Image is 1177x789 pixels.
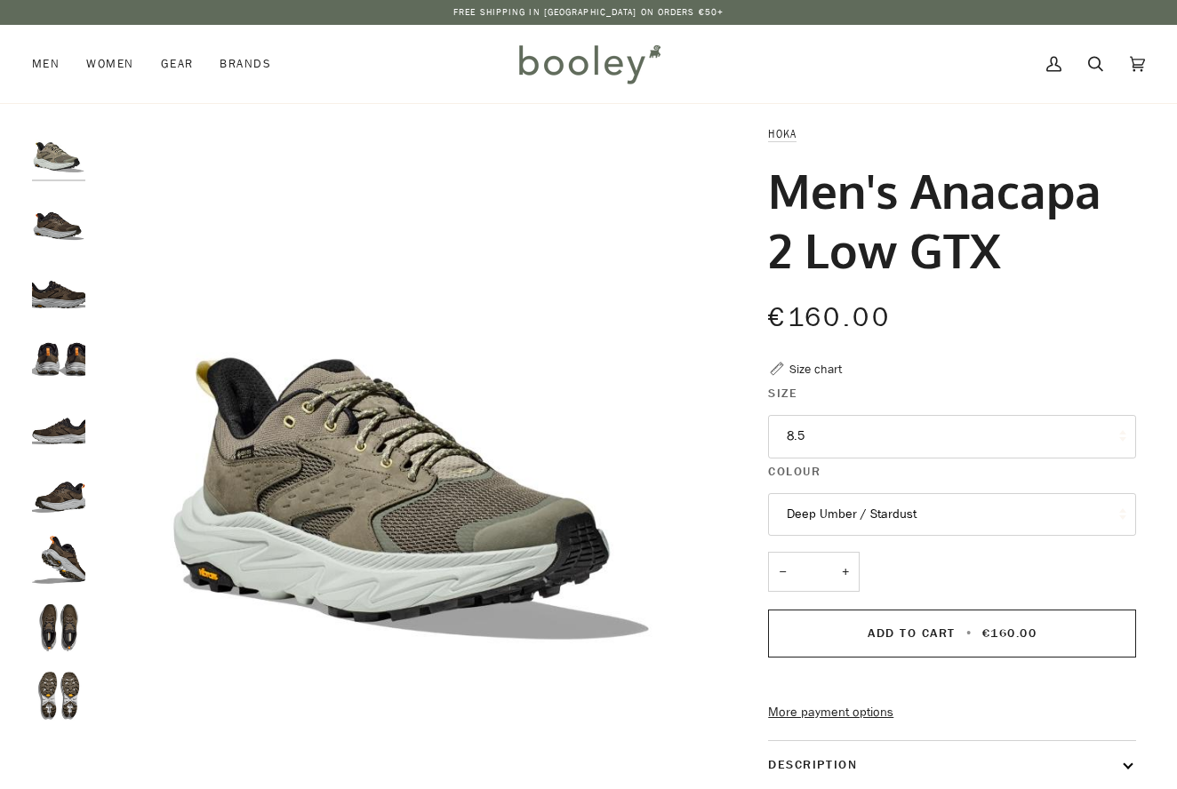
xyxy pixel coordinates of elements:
h1: Men's Anacapa 2 Low GTX [768,161,1123,278]
img: Hoka Men&#39;s Anacapa 2 Low GTX Olive Haze / Mercury - Booley Galway [94,124,728,758]
a: Gear [148,25,207,103]
span: Men [32,55,60,73]
img: Hoka Men's Anacapa 2 Low GTX Deep Umber / Stardust - Booley Galway [32,329,85,382]
img: Hoka Men's Anacapa 2 Low GTX Deep Umber / Stardust - Booley Galway [32,601,85,654]
div: Size chart [789,360,842,379]
img: Hoka Men's Anacapa 2 Low GTX Deep Umber / Stardust - Booley Galway [32,260,85,314]
button: Deep Umber / Stardust [768,493,1136,537]
img: Hoka Men's Anacapa 2 Low GTX Deep Umber / Stardust - Booley Galway [32,465,85,518]
span: Size [768,384,797,402]
span: • [961,625,978,642]
button: − [768,552,797,592]
img: Hoka Men's Anacapa 2 Low GTX Olive Haze / Mercury - Booley Galway [32,124,85,178]
img: Hoka Men's Anacapa 2 Low GTX Deep Umber / Stardust - Booley Galway [32,192,85,245]
img: Booley [511,38,667,90]
span: €160.00 [982,625,1037,642]
button: Description [768,741,1136,788]
a: Men [32,25,73,103]
a: Hoka [768,126,797,141]
a: More payment options [768,703,1136,722]
button: Add to Cart • €160.00 [768,610,1136,657]
input: Quantity [768,552,860,592]
span: Colour [768,462,821,481]
img: Hoka Men's Anacapa 2 Low GTX Deep Umber / Stardust - Booley Galway [32,396,85,450]
span: Women [86,55,133,73]
span: Brands [220,55,271,73]
button: + [831,552,860,592]
span: Gear [161,55,194,73]
img: Hoka Men's Anacapa 2 Low GTX Deep Umber / Stardust - Booley Galway [32,533,85,586]
a: Brands [206,25,284,103]
img: Hoka Men's Anacapa 2 Low GTX Deep Umber / Stardust - Booley Galway [32,669,85,722]
a: Women [73,25,147,103]
span: Add to Cart [868,625,956,642]
p: Free Shipping in [GEOGRAPHIC_DATA] on Orders €50+ [453,5,724,20]
span: €160.00 [768,299,891,336]
button: 8.5 [768,415,1136,458]
div: Hoka Men's Anacapa 2 Low GTX Olive Haze / Mercury - Booley Galway [94,124,728,758]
